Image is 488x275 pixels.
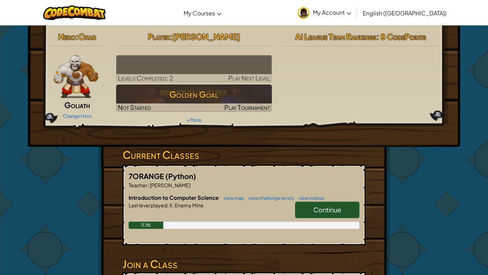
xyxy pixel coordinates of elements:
[129,182,148,188] span: Teacher
[116,86,272,102] h3: Golden Goal
[167,202,169,208] span: :
[376,32,426,42] span: : 8 CodePoints
[78,32,96,42] span: Okar
[363,9,447,17] span: English ([GEOGRAPHIC_DATA])
[43,5,106,20] img: CodeCombat logo
[245,195,294,201] a: view challenge levels
[116,85,272,112] a: Golden GoalNot StartedPlay Tournament
[75,32,78,42] span: :
[186,117,201,123] a: + More
[129,194,220,201] span: Introduction to Computer Science
[118,74,173,82] span: Levels Completed: 2
[359,3,450,23] a: English ([GEOGRAPHIC_DATA])
[123,256,365,272] h3: Join a Class
[174,202,204,208] span: Enemy Mine
[173,32,240,42] span: [PERSON_NAME]
[224,103,270,111] span: Play Tournament
[148,182,149,188] span: :
[116,55,272,82] a: Play Next Level
[118,103,151,111] span: Not Started
[58,32,75,42] span: Hero
[64,100,90,110] span: Goliath
[129,172,165,180] span: 7ORANGE
[180,3,225,23] a: My Courses
[295,195,324,201] a: view videos
[123,147,365,163] h3: Current Classes
[129,222,163,229] div: 11.1%
[54,55,98,98] img: goliath-pose.png
[170,32,173,42] span: :
[228,74,270,82] span: Play Next Level
[148,32,170,42] span: Player
[149,182,190,188] span: [PERSON_NAME]
[294,1,355,24] a: My Account
[169,202,174,208] span: 5.
[63,113,92,119] a: Change Hero
[184,9,215,17] span: My Courses
[313,9,351,16] span: My Account
[220,195,244,201] a: view map
[129,202,167,208] span: Last level played
[116,85,272,112] img: Golden Goal
[165,172,196,180] span: (Python)
[298,7,309,19] img: avatar
[295,32,376,42] span: AI League Team Rankings
[313,206,341,214] span: Continue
